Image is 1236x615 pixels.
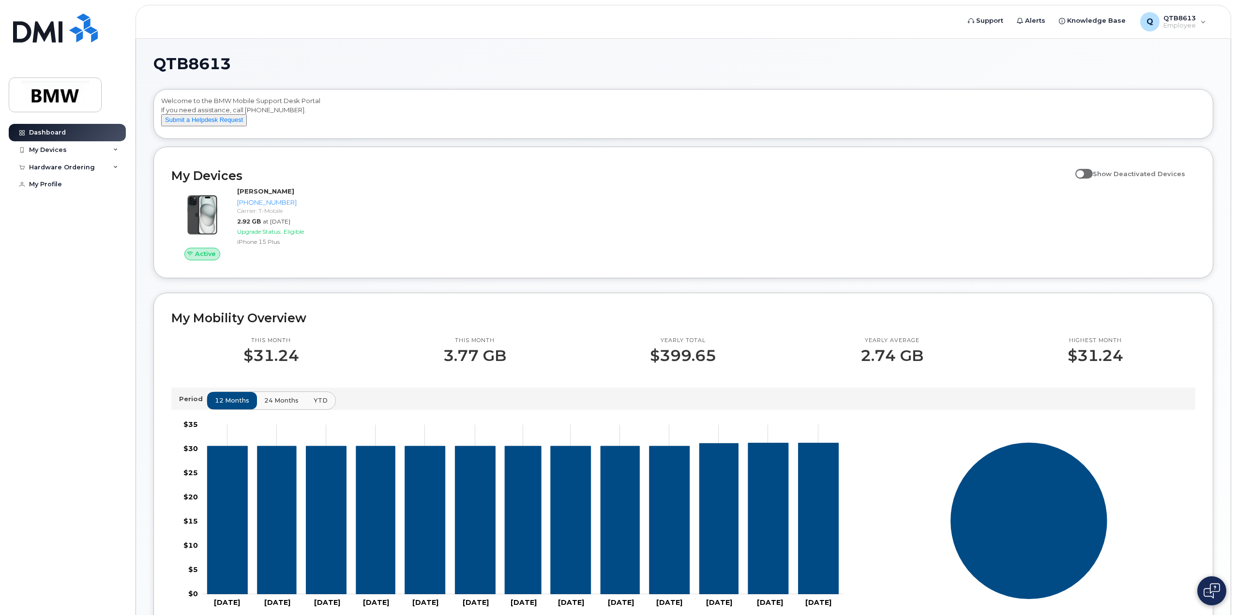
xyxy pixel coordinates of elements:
[183,468,198,477] tspan: $25
[183,493,198,501] tspan: $20
[243,337,299,345] p: This month
[1075,165,1083,172] input: Show Deactivated Devices
[950,442,1108,600] g: Series
[237,238,415,246] div: iPhone 15 Plus
[161,96,1206,135] div: Welcome to the BMW Mobile Support Desk Portal If you need assistance, call [PHONE_NUMBER].
[1093,170,1185,178] span: Show Deactivated Devices
[511,598,537,607] tspan: [DATE]
[805,598,831,607] tspan: [DATE]
[183,444,198,453] tspan: $30
[650,337,716,345] p: Yearly total
[214,598,241,607] tspan: [DATE]
[188,589,198,598] tspan: $0
[757,598,784,607] tspan: [DATE]
[153,57,231,71] span: QTB8613
[650,347,716,364] p: $399.65
[237,228,282,235] span: Upgrade Status:
[314,598,340,607] tspan: [DATE]
[363,598,389,607] tspan: [DATE]
[284,228,304,235] span: Eligible
[1204,583,1220,599] img: Open chat
[188,565,198,574] tspan: $5
[558,598,585,607] tspan: [DATE]
[179,192,226,238] img: iPhone_15_Black.png
[860,347,923,364] p: 2.74 GB
[183,420,198,429] tspan: $35
[171,187,419,260] a: Active[PERSON_NAME][PHONE_NUMBER]Carrier: T-Mobile2.92 GBat [DATE]Upgrade Status:EligibleiPhone 1...
[1068,337,1123,345] p: Highest month
[314,396,328,405] span: YTD
[179,394,207,404] p: Period
[171,311,1195,325] h2: My Mobility Overview
[443,347,506,364] p: 3.77 GB
[161,116,247,123] a: Submit a Helpdesk Request
[243,347,299,364] p: $31.24
[161,114,247,126] button: Submit a Helpdesk Request
[237,218,261,225] span: 2.92 GB
[657,598,683,607] tspan: [DATE]
[707,598,733,607] tspan: [DATE]
[237,207,415,215] div: Carrier: T-Mobile
[443,337,506,345] p: This month
[263,218,290,225] span: at [DATE]
[183,517,198,525] tspan: $15
[412,598,438,607] tspan: [DATE]
[195,249,216,258] span: Active
[237,187,294,195] strong: [PERSON_NAME]
[237,198,415,207] div: [PHONE_NUMBER]
[1068,347,1123,364] p: $31.24
[264,396,299,405] span: 24 months
[183,541,198,550] tspan: $10
[208,443,839,594] g: 864-800-7013
[608,598,634,607] tspan: [DATE]
[860,337,923,345] p: Yearly average
[171,168,1070,183] h2: My Devices
[463,598,489,607] tspan: [DATE]
[265,598,291,607] tspan: [DATE]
